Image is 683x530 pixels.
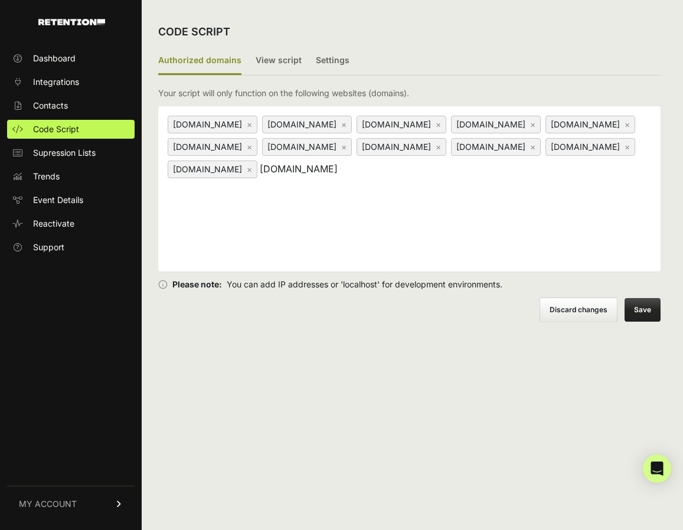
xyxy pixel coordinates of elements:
[33,53,76,64] span: Dashboard
[158,24,230,40] h2: CODE SCRIPT
[262,116,352,133] div: [DOMAIN_NAME]
[643,454,671,483] div: Open Intercom Messenger
[7,96,135,115] a: Contacts
[7,120,135,139] a: Code Script
[436,142,441,152] a: ×
[451,138,541,156] div: [DOMAIN_NAME]
[247,119,252,129] a: ×
[247,164,252,174] a: ×
[168,138,257,156] div: [DOMAIN_NAME]
[530,119,535,129] a: ×
[530,142,535,152] a: ×
[262,138,352,156] div: [DOMAIN_NAME]
[33,194,83,206] span: Event Details
[7,143,135,162] a: Supression Lists
[247,142,252,152] a: ×
[7,167,135,186] a: Trends
[7,214,135,233] a: Reactivate
[7,73,135,91] a: Integrations
[625,298,661,322] button: Save
[7,486,135,522] a: MY ACCOUNT
[545,138,635,156] div: [DOMAIN_NAME]
[357,116,446,133] div: [DOMAIN_NAME]
[19,498,77,510] span: MY ACCOUNT
[7,238,135,257] a: Support
[33,218,74,230] span: Reactivate
[33,76,79,88] span: Integrations
[357,138,446,156] div: [DOMAIN_NAME]
[625,119,630,129] a: ×
[33,147,96,159] span: Supression Lists
[316,47,349,75] label: Settings
[7,49,135,68] a: Dashboard
[540,297,617,322] label: Discard changes
[158,279,661,290] p: You can add IP addresses or 'localhost' for development environments.
[341,142,347,152] a: ×
[168,161,257,178] div: [DOMAIN_NAME]
[7,191,135,210] a: Event Details
[33,123,79,135] span: Code Script
[158,47,241,75] label: Authorized domains
[625,142,630,152] a: ×
[341,119,347,129] a: ×
[256,47,302,75] label: View script
[451,116,541,133] div: [DOMAIN_NAME]
[33,171,60,182] span: Trends
[158,87,409,99] p: Your script will only function on the following websites (domains).
[172,279,222,290] strong: Please note:
[33,100,68,112] span: Contacts
[38,19,105,25] img: Retention.com
[545,116,635,133] div: [DOMAIN_NAME]
[168,116,257,133] div: [DOMAIN_NAME]
[436,119,441,129] a: ×
[33,241,64,253] span: Support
